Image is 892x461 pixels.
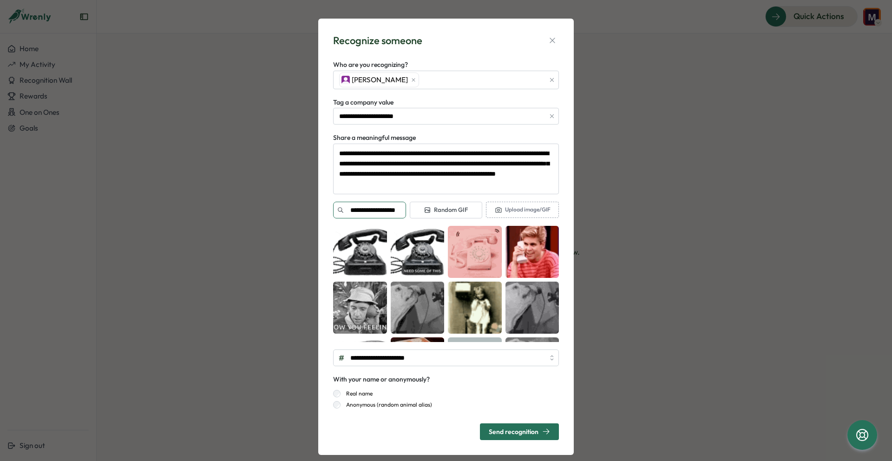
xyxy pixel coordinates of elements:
img: Tallulah Kay [341,76,350,84]
button: Send recognition [480,423,559,440]
label: Tag a company value [333,98,394,108]
div: Recognize someone [333,33,422,48]
div: Send recognition [489,428,550,435]
button: Random GIF [410,202,483,218]
label: Share a meaningful message [333,133,416,143]
div: With your name or anonymously? [333,375,430,385]
span: [PERSON_NAME] [352,75,408,85]
label: Who are you recognizing? [333,60,408,70]
label: Real name [341,390,373,397]
label: Anonymous (random animal alias) [341,401,432,408]
span: Random GIF [424,206,468,214]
